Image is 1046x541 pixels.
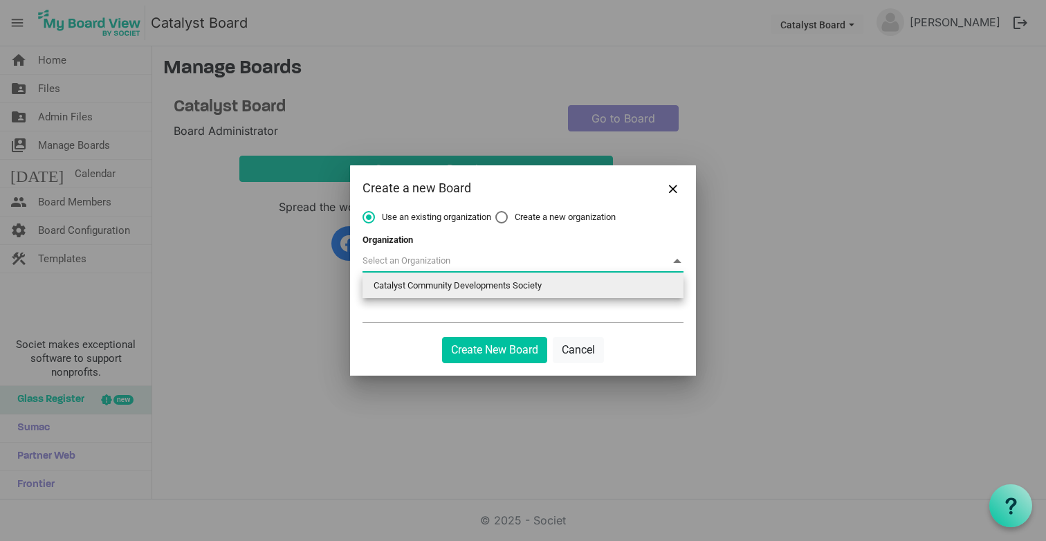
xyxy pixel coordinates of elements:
button: Cancel [553,337,604,363]
button: Create New Board [442,337,547,363]
label: Organization [363,235,413,245]
span: Create a new organization [495,211,616,223]
div: Create a new Board [363,178,619,199]
span: Use an existing organization [363,211,491,223]
button: Close [663,178,683,199]
li: Catalyst Community Developments Society [363,273,683,298]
